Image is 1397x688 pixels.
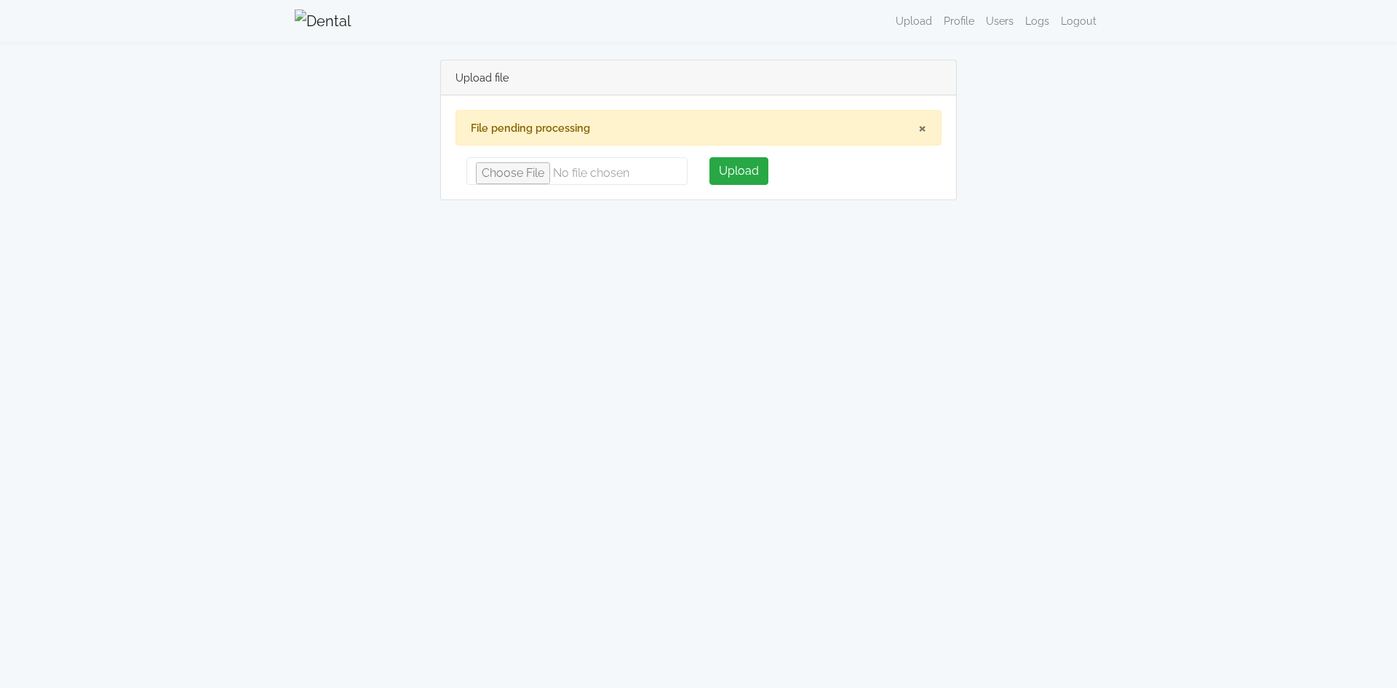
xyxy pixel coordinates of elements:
strong: File pending processing [471,122,590,134]
button: × [918,119,926,137]
button: Upload [709,157,768,185]
a: Profile [938,7,980,35]
a: Logout [1055,7,1102,35]
a: Upload [890,7,938,35]
img: Dental Whale Logo [295,9,351,33]
div: Upload file [441,60,956,95]
a: Users [980,7,1019,35]
a: Logs [1019,7,1055,35]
